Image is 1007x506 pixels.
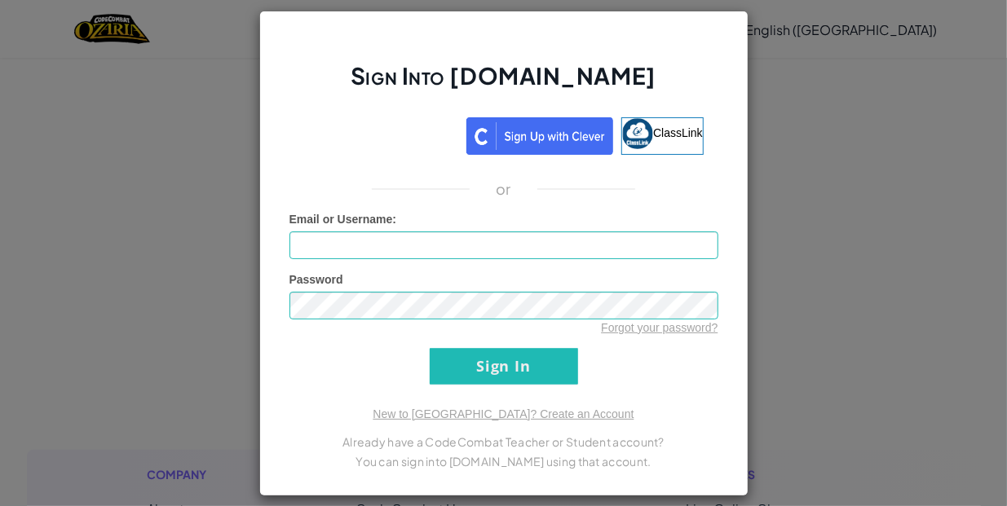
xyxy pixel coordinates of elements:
[430,348,578,385] input: Sign In
[496,179,511,199] p: or
[601,321,718,334] a: Forgot your password?
[373,407,634,420] a: New to [GEOGRAPHIC_DATA]? Create an Account
[466,117,613,155] img: clever_sso_button@2x.png
[622,118,653,149] img: classlink-logo-small.png
[289,432,718,451] p: Already have a CodeCombat Teacher or Student account?
[289,273,343,286] span: Password
[289,211,397,227] label: :
[289,451,718,471] p: You can sign into [DOMAIN_NAME] using that account.
[653,125,703,139] span: ClassLink
[295,116,466,152] iframe: Botón de Acceder con Google
[289,213,393,226] span: Email or Username
[289,60,718,108] h2: Sign Into [DOMAIN_NAME]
